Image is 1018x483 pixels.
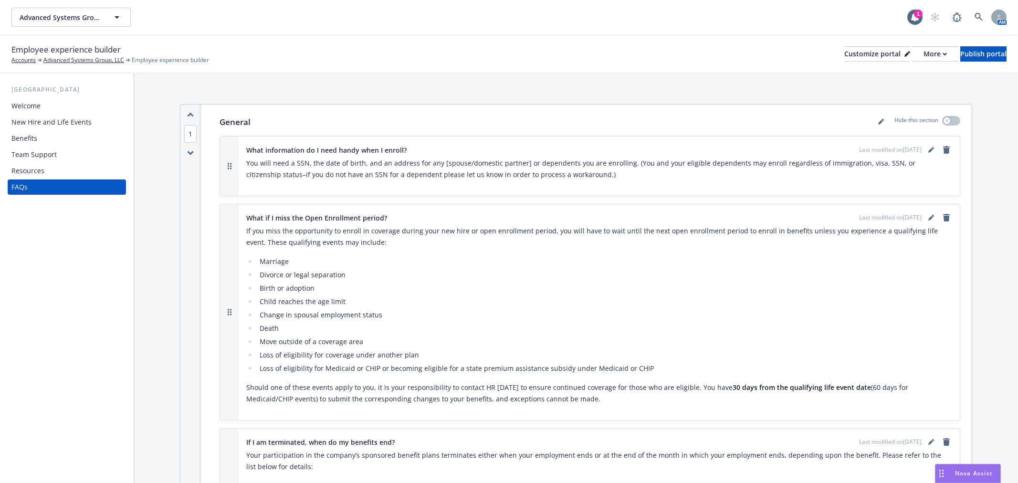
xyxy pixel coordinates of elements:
a: editPencil [925,144,937,156]
li: Death [257,323,952,334]
a: Search [969,8,988,27]
span: Last modified on [DATE] [859,438,922,446]
div: Team Support [11,147,57,162]
span: Nova Assist [955,469,993,477]
button: 1 [184,129,197,139]
span: Advanced Systems Group, LLC [20,12,102,22]
div: Resources [11,163,44,178]
li: Child reaches the age limit [257,296,952,307]
span: 1 [184,125,197,143]
a: Start snowing [925,8,945,27]
div: Welcome [11,98,41,114]
li: Marriage [257,256,952,267]
span: Last modified on [DATE] [859,146,922,154]
div: More [924,47,947,61]
a: remove [941,212,952,223]
span: Employee experience builder [11,43,121,56]
p: Your participation in the company’s sponsored benefit plans terminates either when your employmen... [246,450,952,472]
a: Accounts [11,56,36,64]
li: Loss of eligibility for coverage under another plan [257,349,952,361]
div: Customize portal [844,47,910,61]
a: editPencil [925,436,937,448]
p: If you miss the opportunity to enroll in coverage during your new hire or open enrollment period,... [246,225,952,248]
span: If I am terminated, when do my benefits end? [246,437,395,447]
span: Employee experience builder [132,56,209,64]
a: FAQs [8,179,126,195]
button: Publish portal [960,46,1007,62]
a: Resources [8,163,126,178]
div: Publish portal [960,47,1007,61]
button: Nova Assist [935,464,1001,483]
div: Drag to move [935,464,947,483]
a: remove [941,144,952,156]
button: More [912,46,958,62]
a: Report a Bug [947,8,966,27]
a: Advanced Systems Group, LLC [43,56,124,64]
button: Advanced Systems Group, LLC [11,8,131,27]
li: Loss of eligibility for Medicaid or CHIP or becoming eligible for a state premium assistance subs... [257,363,952,374]
a: editPencil [875,116,887,127]
a: editPencil [925,212,937,223]
p: Hide this section [894,116,938,128]
li: Divorce or legal separation [257,269,952,281]
div: 1 [914,10,923,18]
a: remove [941,436,952,448]
a: Team Support [8,147,126,162]
a: New Hire and Life Events [8,115,126,130]
div: [GEOGRAPHIC_DATA] [8,85,126,94]
strong: 30 days from the qualifying life event date [733,383,871,392]
span: Last modified on [DATE] [859,213,922,222]
a: Benefits [8,131,126,146]
a: Welcome [8,98,126,114]
li: Birth or adoption [257,283,952,294]
li: Change in spousal employment status [257,309,952,321]
li: Move outside of a coverage area [257,336,952,347]
div: FAQs [11,179,28,195]
button: Customize portal [844,46,910,62]
div: Benefits [11,131,37,146]
p: Should one of these events apply to you, it is your responsibility to contact HR [DATE] to ensure... [246,382,952,405]
span: What if I miss the Open Enrollment period? [246,213,387,223]
div: New Hire and Life Events [11,115,92,130]
span: What information do I need handy when I enroll? [246,145,407,155]
p: You will need a SSN, the date of birth, and an address for any [spouse/domestic partner] or depen... [246,157,952,180]
p: General [220,116,251,128]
